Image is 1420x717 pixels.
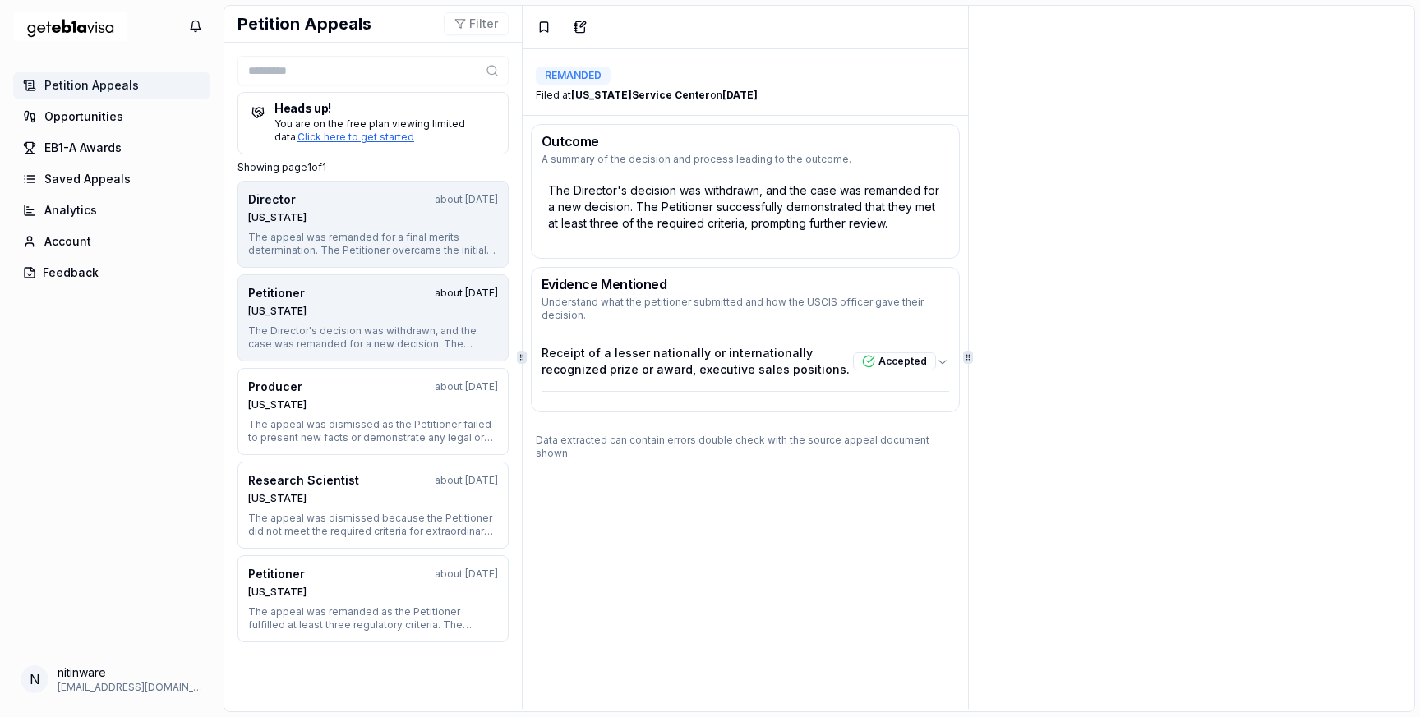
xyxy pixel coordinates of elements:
[58,681,204,694] span: [EMAIL_ADDRESS][DOMAIN_NAME]
[58,664,204,681] span: nitinware
[13,658,210,701] button: Open your profile menu
[248,566,305,582] div: Petitioner
[44,108,123,125] span: Opportunities
[435,380,498,393] div: about [DATE]
[44,171,131,187] span: Saved Appeals
[30,669,40,689] span: n
[248,472,359,489] div: Research Scientist
[44,233,91,250] span: Account
[44,202,97,218] span: Analytics
[542,153,949,166] p: A summary of the decision and process leading to the outcome.
[435,193,498,206] div: about [DATE]
[722,89,758,101] b: [DATE]
[248,211,498,224] div: [US_STATE]
[13,197,210,223] a: Analytics
[13,6,128,48] a: Home Page
[248,605,498,632] div: The appeal was remanded as the Petitioner fulfilled at least three regulatory criteria. The Direc...
[542,278,949,291] h3: Evidence Mentioned
[237,161,509,174] p: Showing page 1 of 1
[297,131,414,143] a: Click here to get started
[237,181,509,268] button: Directorabout [DATE][US_STATE]The appeal was remanded for a final merits determination. The Petit...
[248,512,498,538] div: The appeal was dismissed because the Petitioner did not meet the required criteria for extraordin...
[571,89,710,101] b: [US_STATE] Service Center
[523,421,968,473] p: Data extracted can contain errors double check with the source appeal document shown.
[248,305,498,318] div: [US_STATE]
[435,568,498,581] div: about [DATE]
[536,67,611,85] div: REMANDED
[248,324,498,351] div: The Director's decision was withdrawn, and the case was remanded for a new decision. The Petition...
[444,12,509,35] button: Filter
[853,352,936,370] div: Accepted
[44,140,122,156] span: EB1-A Awards
[542,296,949,322] p: Understand what the petitioner submitted and how the USCIS officer gave their decision.
[13,166,210,192] a: Saved Appeals
[251,117,495,144] div: You are on the free plan viewing limited data.
[248,191,296,208] div: Director
[13,228,210,255] a: Account
[248,379,302,395] div: Producer
[44,77,139,94] span: Petition Appeals
[237,555,509,642] button: Petitionerabout [DATE][US_STATE]The appeal was remanded as the Petitioner fulfilled at least thre...
[237,12,371,35] h1: Petition Appeals
[237,274,509,361] button: Petitionerabout [DATE][US_STATE]The Director's decision was withdrawn, and the case was remanded ...
[248,398,498,411] div: [US_STATE]
[237,462,509,549] button: Research Scientistabout [DATE][US_STATE]The appeal was dismissed because the Petitioner did not m...
[248,285,305,301] div: Petitioner
[248,586,498,599] div: [US_STATE]
[13,260,210,286] button: Feedback
[435,474,498,487] div: about [DATE]
[237,368,509,455] button: Producerabout [DATE][US_STATE]The appeal was dismissed as the Petitioner failed to present new fa...
[542,135,949,148] h3: Outcome
[248,492,498,505] div: [US_STATE]
[13,135,210,161] a: EB1-A Awards
[248,231,498,257] div: The appeal was remanded for a final merits determination. The Petitioner overcame the initial den...
[536,89,758,102] div: Filed at on
[435,287,498,300] div: about [DATE]
[251,103,495,114] h5: Heads up!
[542,345,853,378] p: Receipt of a lesser nationally or internationally recognized prize or award, executive sales posi...
[248,418,498,444] div: The appeal was dismissed as the Petitioner failed to present new facts or demonstrate any legal o...
[13,6,128,48] img: geteb1avisa logo
[542,332,949,391] button: Receipt of a lesser nationally or internationally recognized prize or award, executive sales posi...
[13,72,210,99] a: Petition Appeals
[237,92,509,154] a: Heads up! You are on the free plan viewing limited data.Click here to get started
[542,176,949,238] div: The Director's decision was withdrawn, and the case was remanded for a new decision. The Petition...
[13,103,210,130] a: Opportunities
